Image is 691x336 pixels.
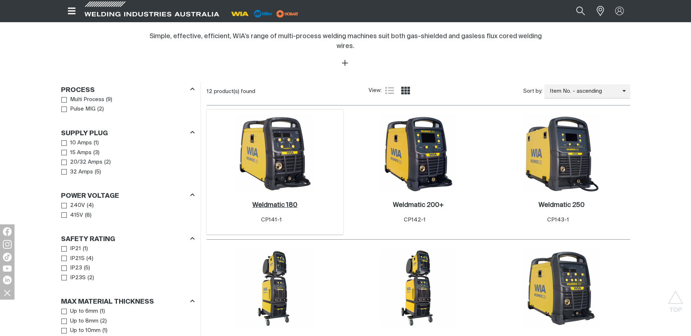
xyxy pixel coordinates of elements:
[61,86,95,95] h3: Process
[261,217,282,223] span: CP141-1
[70,168,93,176] span: 32 Amps
[70,255,85,263] span: IP21S
[274,8,301,19] img: miller
[3,240,12,249] img: Instagram
[70,139,92,147] span: 10 Amps
[547,217,569,223] span: CP143-1
[3,227,12,236] img: Facebook
[70,274,86,282] span: IP23S
[61,316,99,326] a: Up to 8mm
[61,138,194,177] ul: Supply Plug
[61,95,194,114] ul: Process
[61,85,195,95] div: Process
[61,235,115,244] h3: Safety Rating
[3,253,12,261] img: TikTok
[207,88,369,95] div: 12
[61,244,194,283] ul: Safety Rating
[70,201,85,210] span: 240V
[1,287,13,299] img: hide socials
[70,327,101,335] span: Up to 10mm
[61,201,85,211] a: 240V
[86,255,93,263] span: ( 4 )
[3,265,12,272] img: YouTube
[559,3,593,19] input: Product name or item number...
[544,87,622,96] span: Item No. - ascending
[538,201,585,209] a: Weldmatic 250
[70,317,98,325] span: Up to 8mm
[61,104,96,114] a: Pulse MIG
[236,249,314,327] img: Weldmatic 350
[61,297,195,307] div: Max Material Thickness
[95,168,101,176] span: ( 5 )
[393,202,444,208] h2: Weldmatic 200+
[94,139,99,147] span: ( 1 )
[61,273,86,283] a: IP23S
[70,149,92,157] span: 15 Amps
[252,202,297,208] h2: Weldmatic 180
[100,307,105,316] span: ( 1 )
[87,201,94,210] span: ( 4 )
[61,326,101,336] a: Up to 10mm
[236,115,314,193] img: Weldmatic 180
[379,249,457,327] img: Weldmatic 500
[252,201,297,209] a: Weldmatic 180
[393,201,444,209] a: Weldmatic 200+
[379,115,457,193] img: Weldmatic 200+
[85,211,92,220] span: ( 8 )
[150,33,542,49] span: Simple, effective, efficient, WIA’s range of multi-process welding machines suit both gas-shielde...
[274,11,301,16] a: miller
[70,307,98,316] span: Up to 6mm
[61,298,154,306] h3: Max Material Thickness
[523,87,542,96] span: Sort by:
[61,167,93,177] a: 32 Amps
[106,96,112,104] span: ( 9 )
[61,129,108,138] h3: Supply Plug
[568,3,593,19] button: Search products
[61,191,195,201] div: Power Voltage
[61,157,103,167] a: 20/32 Amps
[61,95,105,105] a: Multi Process
[83,245,88,253] span: ( 1 )
[667,291,684,307] button: Scroll to top
[3,276,12,284] img: LinkedIn
[214,89,255,94] span: product(s) found
[61,254,85,264] a: IP21S
[61,234,195,244] div: Safety Rating
[523,249,601,327] img: Weldmatic 200
[61,138,92,148] a: 10 Amps
[100,317,107,325] span: ( 2 )
[61,263,82,273] a: IP23
[207,82,630,101] section: Product list controls
[97,105,104,113] span: ( 2 )
[88,274,94,282] span: ( 2 )
[385,86,394,95] a: List view
[70,96,104,104] span: Multi Process
[523,115,601,193] img: Weldmatic 250
[61,128,195,138] div: Supply Plug
[538,202,585,208] h2: Weldmatic 250
[70,211,83,220] span: 415V
[61,211,84,220] a: 415V
[61,192,119,200] h3: Power Voltage
[70,158,102,167] span: 20/32 Amps
[93,149,99,157] span: ( 3 )
[70,105,95,113] span: Pulse MIG
[61,244,81,254] a: IP21
[61,307,98,316] a: Up to 6mm
[102,327,107,335] span: ( 1 )
[404,217,426,223] span: CP142-1
[70,245,81,253] span: IP21
[369,87,382,95] span: View:
[84,264,90,272] span: ( 5 )
[70,264,82,272] span: IP23
[104,158,111,167] span: ( 2 )
[61,201,194,220] ul: Power Voltage
[61,148,92,158] a: 15 Amps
